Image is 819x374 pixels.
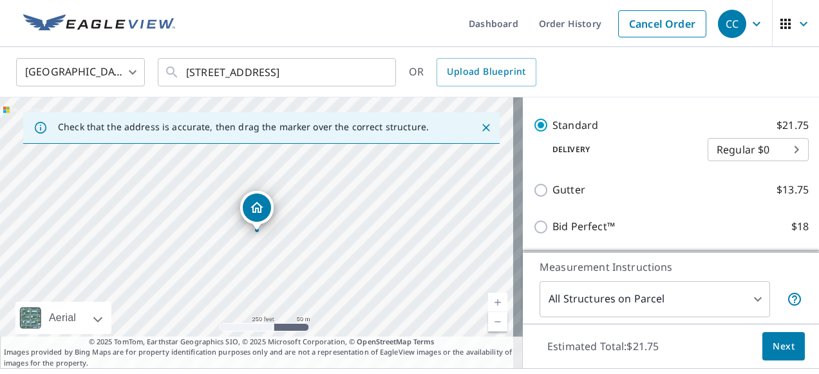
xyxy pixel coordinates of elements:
p: Delivery [533,144,708,155]
p: Gutter [552,182,585,198]
span: Upload Blueprint [447,64,525,80]
img: EV Logo [23,14,175,34]
a: OpenStreetMap [357,337,411,346]
button: Next [762,332,805,361]
a: Current Level 17, Zoom Out [488,312,507,331]
input: Search by address or latitude-longitude [186,54,370,90]
a: Cancel Order [618,10,706,37]
span: Your report will include each building or structure inside the parcel boundary. In some cases, du... [787,291,802,307]
div: OR [409,58,536,86]
a: Current Level 17, Zoom In [488,293,507,312]
p: Check that the address is accurate, then drag the marker over the correct structure. [58,121,429,133]
div: Aerial [15,302,111,334]
p: Estimated Total: $21.75 [537,332,669,360]
p: $21.75 [777,117,809,133]
p: $13.75 [777,182,809,198]
p: Standard [552,117,598,133]
span: Next [773,339,795,355]
div: All Structures on Parcel [540,281,770,317]
a: Terms [413,337,435,346]
div: Dropped pin, building 1, Residential property, 5401 E Dakota Ave Unit 4 Denver, CO 80246 [240,191,274,231]
p: Bid Perfect™ [552,219,615,235]
div: [GEOGRAPHIC_DATA] [16,54,145,90]
a: Upload Blueprint [437,58,536,86]
span: © 2025 TomTom, Earthstar Geographics SIO, © 2025 Microsoft Corporation, © [89,337,435,348]
div: Regular $0 [708,132,809,168]
p: Measurement Instructions [540,259,802,275]
p: $18 [791,219,809,235]
div: Aerial [45,302,80,334]
div: CC [718,10,746,38]
button: Close [478,119,494,136]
